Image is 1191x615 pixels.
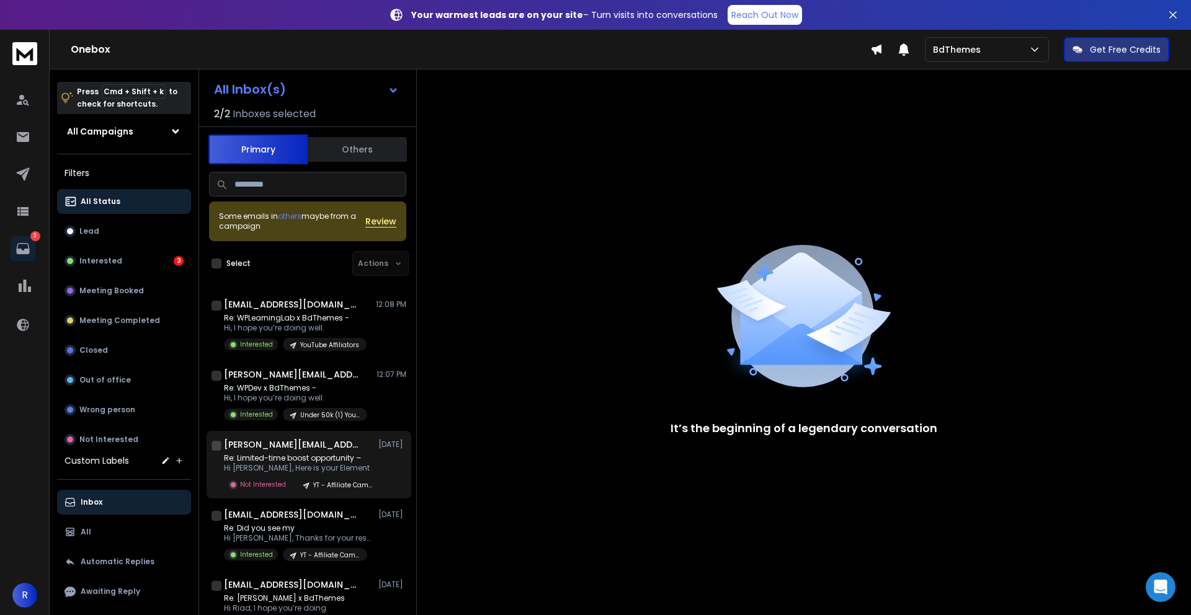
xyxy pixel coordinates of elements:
p: Inbox [81,497,102,507]
p: Lead [79,226,99,236]
button: All Campaigns [57,119,191,144]
h3: Filters [57,164,191,182]
p: Wrong person [79,405,135,415]
h1: All Inbox(s) [214,83,286,95]
img: logo [12,42,37,65]
p: Under 50k (1) Youtube Channel | Affiliate [300,410,360,420]
p: BdThemes [933,43,986,56]
p: Re: WPDev x BdThemes - [224,383,367,393]
p: 3 [30,231,40,241]
p: Re: Did you see my [224,523,373,533]
p: [DATE] [378,580,406,590]
p: Not Interested [79,435,138,445]
p: Out of office [79,375,131,385]
p: It’s the beginning of a legendary conversation [671,420,937,437]
p: Reach Out Now [731,9,798,21]
h1: [EMAIL_ADDRESS][DOMAIN_NAME] [224,578,360,591]
p: Automatic Replies [81,557,154,567]
p: Re: WPLearningLab x BdThemes - [224,313,367,323]
h1: [PERSON_NAME][EMAIL_ADDRESS][PERSON_NAME][DOMAIN_NAME] [224,438,360,451]
button: Awaiting Reply [57,579,191,604]
h3: Inboxes selected [233,107,316,122]
button: All [57,520,191,544]
button: Automatic Replies [57,549,191,574]
button: R [12,583,37,608]
button: Wrong person [57,397,191,422]
p: Awaiting Reply [81,586,140,596]
button: All Status [57,189,191,214]
p: Interested [240,410,273,419]
h1: [PERSON_NAME][EMAIL_ADDRESS][DOMAIN_NAME] [224,368,360,381]
p: Meeting Booked [79,286,144,296]
p: YouTube Affiliators [300,340,359,350]
label: Select [226,259,251,268]
h1: [EMAIL_ADDRESS][DOMAIN_NAME] [224,508,360,521]
h1: [EMAIL_ADDRESS][DOMAIN_NAME] [224,298,360,311]
button: Inbox [57,490,191,515]
p: YT - Affiliate Campaign 2025 Part -2 [300,551,360,560]
p: All [81,527,91,537]
p: [DATE] [378,440,406,449]
button: Lead [57,219,191,244]
h3: Custom Labels [65,454,129,467]
button: Interested3 [57,249,191,273]
span: 2 / 2 [214,107,230,122]
div: Some emails in maybe from a campaign [219,211,365,231]
button: All Inbox(s) [204,77,409,102]
p: Interested [240,550,273,559]
p: Interested [240,340,273,349]
p: Closed [79,345,108,355]
p: [DATE] [378,510,406,520]
p: Not Interested [240,480,286,489]
p: 12:07 PM [377,369,406,379]
p: Hi [PERSON_NAME], Here is your Element [224,463,373,473]
p: 12:08 PM [376,299,406,309]
button: Primary [208,135,308,164]
p: Meeting Completed [79,316,160,325]
a: 3 [11,236,35,261]
button: Meeting Booked [57,278,191,303]
div: Open Intercom Messenger [1146,572,1175,602]
p: Hi Riad, I hope you’re doing [224,603,367,613]
strong: Your warmest leads are on your site [411,9,583,21]
p: Re: Limited-time boost opportunity – [224,453,373,463]
p: All Status [81,197,120,206]
h1: Onebox [71,42,870,57]
a: Reach Out Now [728,5,802,25]
button: Meeting Completed [57,308,191,333]
p: Interested [79,256,122,266]
button: Out of office [57,368,191,392]
button: Get Free Credits [1064,37,1169,62]
p: Hi, I hope you’re doing well. [224,323,367,333]
p: YT - Affiliate Campaign 2025 Part -2 [313,480,373,490]
p: – Turn visits into conversations [411,9,718,21]
span: Cmd + Shift + k [102,84,166,99]
span: others [278,211,301,221]
p: Hi, I hope you’re doing well. [224,393,367,403]
p: Get Free Credits [1090,43,1161,56]
button: Review [365,215,396,228]
button: Closed [57,338,191,363]
p: Hi [PERSON_NAME], Thanks for your response! The [224,533,373,543]
button: Not Interested [57,427,191,452]
p: Press to check for shortcuts. [77,86,177,110]
button: Others [308,136,407,163]
h1: All Campaigns [67,125,133,138]
div: 3 [174,256,184,266]
p: Re: [PERSON_NAME] x BdThemes [224,593,367,603]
